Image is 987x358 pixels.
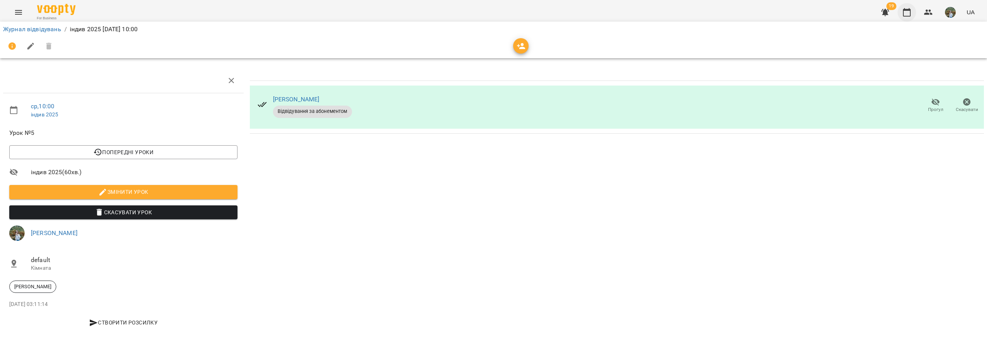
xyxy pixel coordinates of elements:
[31,264,237,272] p: Кімната
[9,301,237,308] p: [DATE] 03:11:14
[9,128,237,138] span: Урок №5
[64,25,67,34] li: /
[31,229,77,237] a: [PERSON_NAME]
[920,95,951,116] button: Прогул
[951,95,982,116] button: Скасувати
[956,106,978,113] span: Скасувати
[31,168,237,177] span: індив 2025 ( 60 хв. )
[10,283,56,290] span: [PERSON_NAME]
[3,25,61,33] a: Журнал відвідувань
[15,148,231,157] span: Попередні уроки
[3,25,984,34] nav: breadcrumb
[928,106,943,113] span: Прогул
[12,318,234,327] span: Створити розсилку
[9,281,56,293] div: [PERSON_NAME]
[967,8,975,16] span: UA
[15,208,231,217] span: Скасувати Урок
[9,145,237,159] button: Попередні уроки
[31,103,54,110] a: ср , 10:00
[37,4,76,15] img: Voopty Logo
[15,187,231,197] span: Змінити урок
[9,3,28,22] button: Menu
[886,2,896,10] span: 19
[9,185,237,199] button: Змінити урок
[9,225,25,241] img: 3d28a0deb67b6f5672087bb97ef72b32.jpg
[273,96,320,103] a: [PERSON_NAME]
[945,7,956,18] img: 3d28a0deb67b6f5672087bb97ef72b32.jpg
[31,111,58,118] a: індив 2025
[9,316,237,329] button: Створити розсилку
[37,16,76,21] span: For Business
[963,5,978,19] button: UA
[273,108,352,115] span: Відвідування за абонементом
[31,255,237,265] span: default
[9,205,237,219] button: Скасувати Урок
[70,25,138,34] p: індив 2025 [DATE] 10:00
